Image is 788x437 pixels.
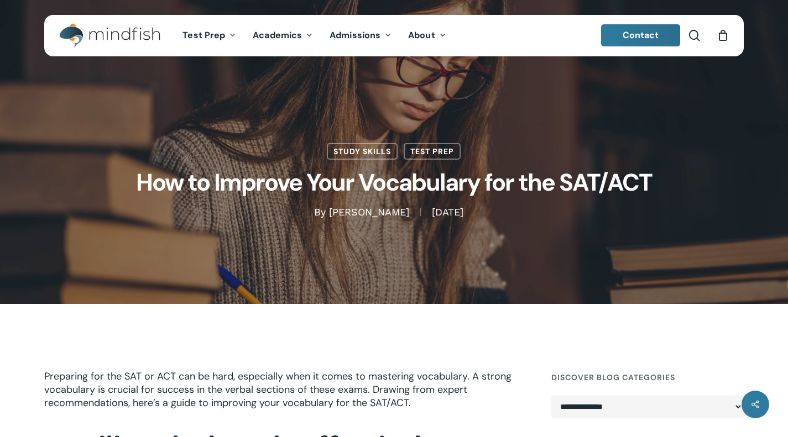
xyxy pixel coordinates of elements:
span: Admissions [330,29,380,41]
span: [DATE] [420,208,474,216]
span: About [408,29,435,41]
h4: Discover Blog Categories [551,367,744,387]
a: Study Skills [327,143,398,160]
a: Cart [717,29,729,41]
iframe: Chatbot [715,364,773,422]
h1: How to Improve Your Vocabulary for the SAT/ACT [118,160,671,206]
span: Academics [253,29,302,41]
a: Test Prep [404,143,461,160]
a: Test Prep [174,31,244,40]
span: Preparing for the SAT or ACT can be hard, especially when it comes to mastering vocabulary. A str... [44,370,512,409]
header: Main Menu [44,15,744,56]
span: Test Prep [182,29,225,41]
span: Contact [623,29,659,41]
a: Contact [601,24,681,46]
a: [PERSON_NAME] [329,206,409,218]
span: By [314,208,326,216]
a: Academics [244,31,321,40]
a: Admissions [321,31,400,40]
nav: Main Menu [174,15,454,56]
a: About [400,31,455,40]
